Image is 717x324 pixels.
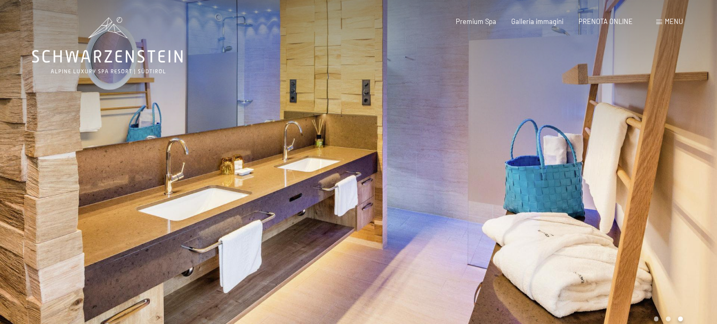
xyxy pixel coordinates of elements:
a: Galleria immagini [511,17,563,26]
a: Premium Spa [456,17,496,26]
span: Menu [665,17,683,26]
a: PRENOTA ONLINE [578,17,633,26]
